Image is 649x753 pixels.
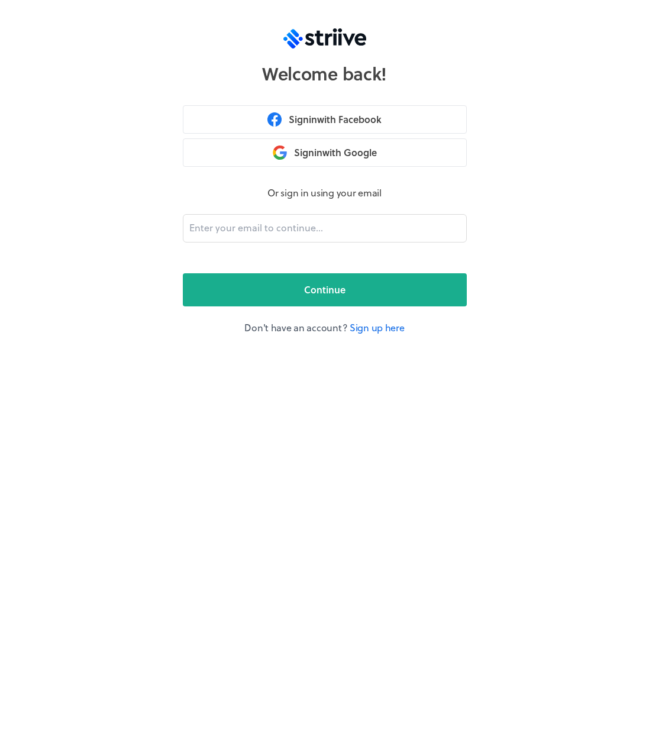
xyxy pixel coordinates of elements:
button: Continue [183,273,467,306]
button: Signinwith Facebook [183,105,467,134]
h1: Welcome back! [262,63,387,84]
img: logo-trans.svg [283,28,366,49]
a: Sign up here [350,321,405,334]
span: Continue [304,283,346,297]
button: Signinwith Google [183,138,467,167]
iframe: gist-messenger-bubble-iframe [615,719,643,747]
p: Or sign in using your email [183,186,467,200]
input: Enter your email to continue... [183,214,467,243]
p: Don't have an account? [183,321,467,335]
